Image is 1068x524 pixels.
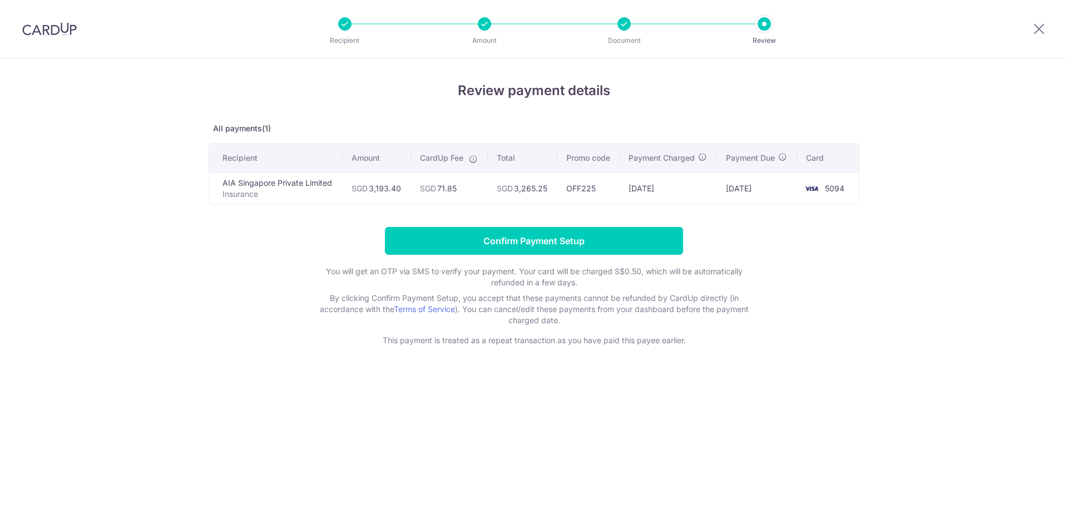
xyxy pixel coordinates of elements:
a: Terms of Service [394,304,455,314]
span: SGD [497,184,513,193]
th: Card [797,144,859,172]
p: Recipient [304,35,386,46]
td: OFF225 [557,172,620,204]
h4: Review payment details [209,81,859,101]
th: Promo code [557,144,620,172]
p: All payments(1) [209,123,859,134]
p: Review [723,35,805,46]
span: SGD [420,184,436,193]
iframe: Opens a widget where you can find more information [996,491,1057,518]
span: Payment Charged [629,152,695,164]
p: Document [583,35,665,46]
td: 3,193.40 [343,172,411,204]
td: [DATE] [717,172,797,204]
th: Amount [343,144,411,172]
p: By clicking Confirm Payment Setup, you accept that these payments cannot be refunded by CardUp di... [311,293,756,326]
span: SGD [352,184,368,193]
img: <span class="translation_missing" title="translation missing: en.account_steps.new_confirm_form.b... [800,182,823,195]
th: Total [488,144,557,172]
p: Amount [443,35,526,46]
img: CardUp [22,22,77,36]
p: You will get an OTP via SMS to verify your payment. Your card will be charged S$0.50, which will ... [311,266,756,288]
p: Insurance [222,189,334,200]
span: CardUp Fee [420,152,463,164]
td: 3,265.25 [488,172,557,204]
td: [DATE] [620,172,717,204]
input: Confirm Payment Setup [385,227,683,255]
th: Recipient [209,144,343,172]
p: This payment is treated as a repeat transaction as you have paid this payee earlier. [311,335,756,346]
td: AIA Singapore Private Limited [209,172,343,204]
span: Payment Due [726,152,775,164]
td: 71.85 [411,172,488,204]
span: 5094 [825,184,844,193]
